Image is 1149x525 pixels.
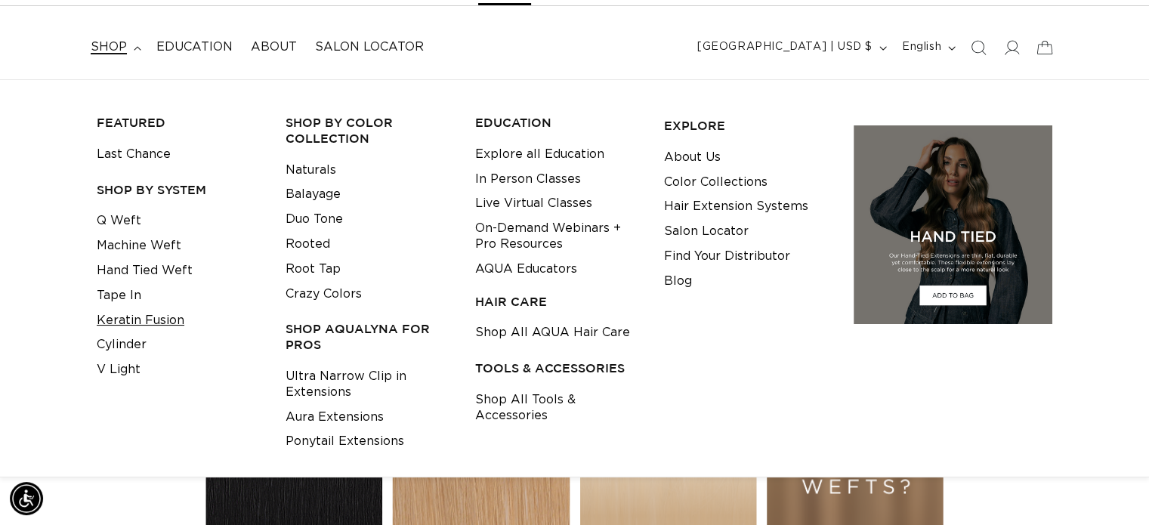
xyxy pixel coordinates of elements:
span: shop [91,39,127,55]
a: Keratin Fusion [97,308,184,333]
a: Crazy Colors [286,282,362,307]
a: About Us [664,145,721,170]
h3: HAIR CARE [475,294,641,310]
div: Accessibility Menu [10,482,43,515]
h3: TOOLS & ACCESSORIES [475,360,641,376]
a: Q Weft [97,208,141,233]
a: Rooted [286,232,330,257]
h3: EDUCATION [475,115,641,131]
a: Tape In [97,283,141,308]
span: About [251,39,297,55]
a: Salon Locator [306,30,433,64]
a: Ultra Narrow Clip in Extensions [286,364,451,405]
a: Naturals [286,158,336,183]
a: Last Chance [97,142,171,167]
h3: Shop AquaLyna for Pros [286,321,451,353]
button: [GEOGRAPHIC_DATA] | USD $ [688,33,893,62]
a: Shop All AQUA Hair Care [475,320,630,345]
a: Blog [664,269,692,294]
span: [GEOGRAPHIC_DATA] | USD $ [697,39,873,55]
h3: Shop by Color Collection [286,115,451,147]
a: Balayage [286,182,341,207]
a: About [242,30,306,64]
span: Education [156,39,233,55]
a: AQUA Educators [475,257,577,282]
a: Hand Tied Weft [97,258,193,283]
iframe: Chat Widget [1073,452,1149,525]
h3: FEATURED [97,115,262,131]
h3: SHOP BY SYSTEM [97,182,262,198]
a: Ponytail Extensions [286,429,404,454]
a: Cylinder [97,332,147,357]
a: In Person Classes [475,167,581,192]
a: Shop All Tools & Accessories [475,388,641,428]
a: Color Collections [664,170,768,195]
h3: EXPLORE [664,118,829,134]
a: Aura Extensions [286,405,384,430]
button: English [893,33,962,62]
span: English [902,39,941,55]
a: Salon Locator [664,219,749,244]
a: Duo Tone [286,207,343,232]
a: Machine Weft [97,233,181,258]
summary: shop [82,30,147,64]
a: Root Tap [286,257,341,282]
a: Explore all Education [475,142,604,167]
a: Live Virtual Classes [475,191,592,216]
a: V Light [97,357,141,382]
span: Salon Locator [315,39,424,55]
a: Hair Extension Systems [664,194,808,219]
summary: Search [962,31,995,64]
a: On-Demand Webinars + Pro Resources [475,216,641,257]
a: Find Your Distributor [664,244,790,269]
a: Education [147,30,242,64]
